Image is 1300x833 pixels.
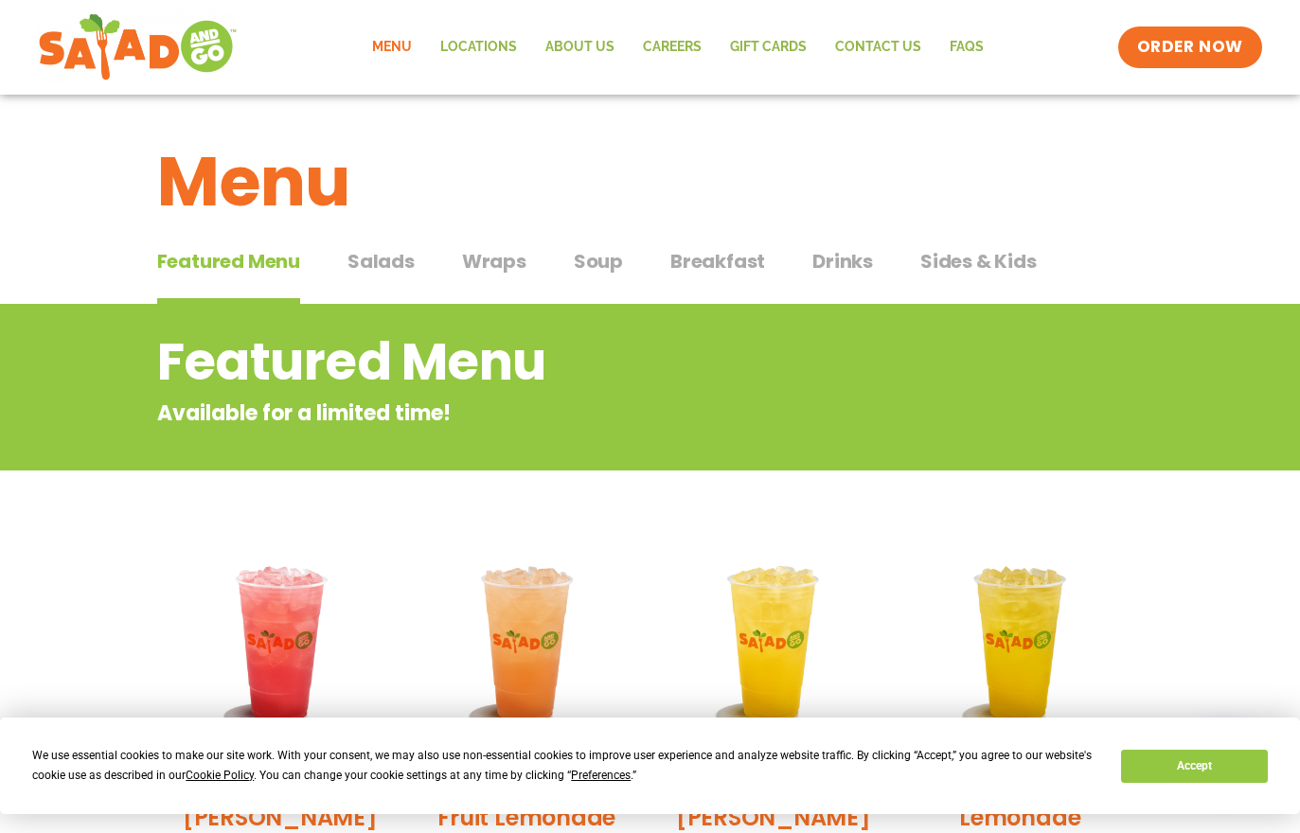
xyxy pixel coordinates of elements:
[1118,27,1262,68] a: ORDER NOW
[574,247,623,275] span: Soup
[1121,750,1267,783] button: Accept
[157,131,1144,233] h1: Menu
[157,324,991,400] h2: Featured Menu
[171,535,390,753] img: Product photo for Blackberry Bramble Lemonade
[935,26,998,69] a: FAQs
[670,247,765,275] span: Breakfast
[347,247,415,275] span: Salads
[426,26,531,69] a: Locations
[629,26,716,69] a: Careers
[812,247,873,275] span: Drinks
[157,240,1144,305] div: Tabbed content
[920,247,1037,275] span: Sides & Kids
[1137,36,1243,59] span: ORDER NOW
[911,535,1130,753] img: Product photo for Mango Grove Lemonade
[157,398,991,429] p: Available for a limited time!
[821,26,935,69] a: Contact Us
[418,535,636,753] img: Product photo for Summer Stone Fruit Lemonade
[32,746,1098,786] div: We use essential cookies to make our site work. With your consent, we may also use non-essential ...
[358,26,426,69] a: Menu
[157,247,300,275] span: Featured Menu
[531,26,629,69] a: About Us
[358,26,998,69] nav: Menu
[665,535,883,753] img: Product photo for Sunkissed Yuzu Lemonade
[186,769,254,782] span: Cookie Policy
[571,769,631,782] span: Preferences
[462,247,526,275] span: Wraps
[716,26,821,69] a: GIFT CARDS
[38,9,238,85] img: new-SAG-logo-768×292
